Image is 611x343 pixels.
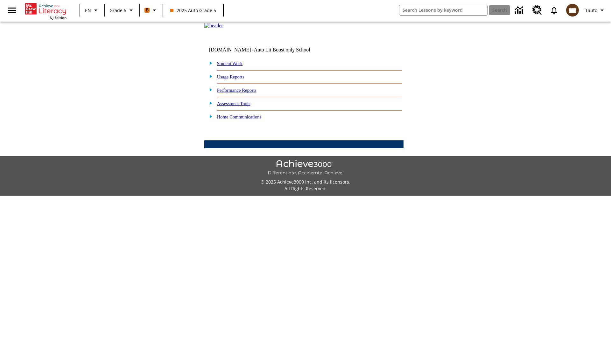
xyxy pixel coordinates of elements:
img: header [204,23,223,29]
span: NJ Edition [50,15,67,20]
nobr: Auto Lit Boost only School [254,47,310,52]
button: Language: EN, Select a language [82,4,102,16]
button: Boost Class color is orange. Change class color [142,4,161,16]
span: 2025 Auto Grade 5 [170,7,216,14]
a: Student Work [217,61,242,66]
button: Open side menu [3,1,21,20]
img: plus.gif [206,113,213,119]
img: plus.gif [206,60,213,66]
a: Assessment Tools [217,101,250,106]
a: Notifications [546,2,562,18]
input: search field [399,5,487,15]
img: plus.gif [206,100,213,106]
span: B [146,6,149,14]
button: Select a new avatar [562,2,583,18]
button: Profile/Settings [583,4,608,16]
a: Performance Reports [217,88,256,93]
td: [DOMAIN_NAME] - [209,47,326,53]
a: Data Center [511,2,529,19]
a: Home Communications [217,114,262,119]
img: avatar image [566,4,579,17]
button: Grade: Grade 5, Select a grade [107,4,137,16]
img: plus.gif [206,87,213,92]
span: Grade 5 [109,7,126,14]
div: Home [25,2,67,20]
img: Achieve3000 Differentiate Accelerate Achieve [268,160,343,176]
span: Tauto [585,7,597,14]
a: Resource Center, Will open in new tab [529,2,546,19]
a: Usage Reports [217,74,244,79]
span: EN [85,7,91,14]
img: plus.gif [206,73,213,79]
